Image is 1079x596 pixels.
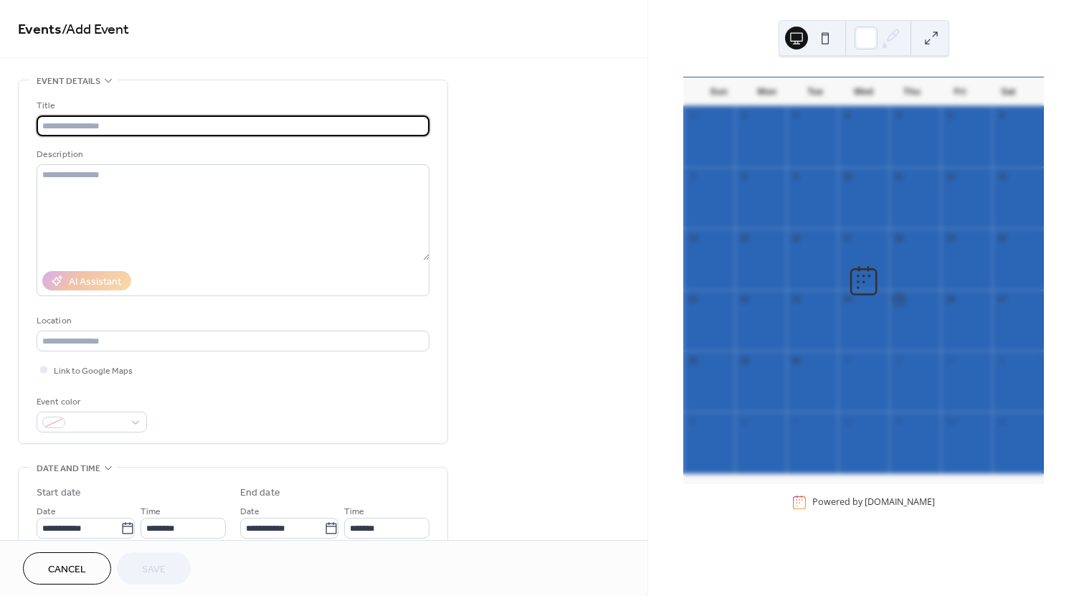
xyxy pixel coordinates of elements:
div: 7 [688,171,698,182]
div: Mon [743,77,791,106]
span: Date [37,504,56,519]
div: Sun [695,77,743,106]
div: 21 [688,294,698,305]
div: Title [37,98,427,113]
div: 10 [842,171,853,182]
div: 27 [997,294,1007,305]
div: 8 [842,416,853,427]
a: Events [18,16,62,44]
div: Sat [984,77,1032,106]
span: Date [240,504,260,519]
div: Description [37,147,427,162]
div: 11 [997,416,1007,427]
span: Date and time [37,461,100,476]
div: 20 [997,232,1007,243]
span: Cancel [48,562,86,577]
div: Powered by [812,496,935,509]
div: 30 [791,355,802,366]
div: Tue [792,77,840,106]
div: Thu [888,77,936,106]
div: 16 [791,232,802,243]
div: 4 [997,355,1007,366]
div: Location [37,313,427,328]
span: Time [344,504,364,519]
div: 1 [739,110,750,121]
div: Start date [37,486,81,501]
div: 22 [739,294,750,305]
div: 17 [842,232,853,243]
div: 9 [791,171,802,182]
div: 4 [893,110,904,121]
div: 28 [688,355,698,366]
div: 13 [997,171,1007,182]
div: 25 [893,294,904,305]
div: End date [240,486,280,501]
div: 14 [688,232,698,243]
span: Event details [37,74,100,89]
a: [DOMAIN_NAME] [865,496,935,509]
span: / Add Event [62,16,129,44]
div: 6 [997,110,1007,121]
button: Cancel [23,552,111,585]
div: 23 [791,294,802,305]
div: 24 [842,294,853,305]
div: 10 [945,416,956,427]
div: 2 [893,355,904,366]
div: 5 [945,110,956,121]
div: 2 [791,110,802,121]
div: 7 [791,416,802,427]
span: Time [141,504,161,519]
div: 26 [945,294,956,305]
div: 3 [945,355,956,366]
div: 15 [739,232,750,243]
span: Link to Google Maps [54,364,133,379]
div: Wed [840,77,888,106]
div: Fri [936,77,984,106]
div: 31 [688,110,698,121]
div: 8 [739,171,750,182]
div: 1 [842,355,853,366]
div: 29 [739,355,750,366]
div: 11 [893,171,904,182]
div: Event color [37,394,144,410]
div: 19 [945,232,956,243]
div: 5 [688,416,698,427]
div: 12 [945,171,956,182]
div: 6 [739,416,750,427]
div: 18 [893,232,904,243]
div: 3 [842,110,853,121]
div: 9 [893,416,904,427]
